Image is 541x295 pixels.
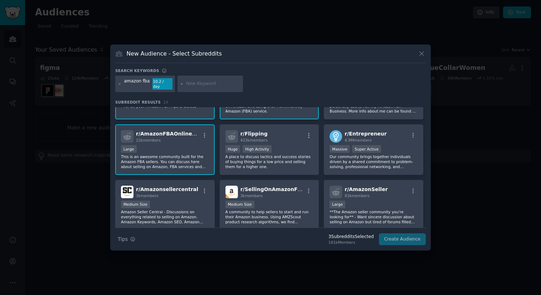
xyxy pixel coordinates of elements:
[118,235,128,243] span: Tips
[115,68,159,73] h3: Search keywords
[115,233,138,246] button: Tips
[330,201,345,208] div: Large
[345,186,388,192] span: r/ AmazonSeller
[240,194,263,198] span: 3k members
[121,154,209,169] p: This is an awesome community built for the Amazon FBA sellers. You can discuss here about selling...
[330,209,418,224] p: **The Amazon seller community you're looking for** - Want sincere discussion about selling on Ama...
[225,201,254,208] div: Medium Size
[225,145,240,153] div: Huge
[124,78,150,90] div: amazon fba
[330,154,418,169] p: Our community brings together individuals driven by a shared commitment to problem-solving, profe...
[121,145,137,153] div: Large
[240,138,268,142] span: 433k members
[163,100,168,104] span: 19
[345,138,372,142] span: 4.9M members
[121,186,133,198] img: Amazonsellercentral
[127,50,222,57] h3: New Audience - Select Subreddits
[225,186,238,198] img: SellingOnAmazonFBA
[345,131,386,137] span: r/ Entrepreneur
[328,234,374,240] div: 3 Subreddit s Selected
[240,131,268,137] span: r/ Flipping
[330,130,342,143] img: Entrepreneur
[136,138,161,142] span: 22k members
[121,209,209,224] p: Amazon Seller Central - Discussions on everything related to selling on Amazon. Amazon Keywords, ...
[330,145,350,153] div: Massive
[240,186,306,192] span: r/ SellingOnAmazonFBA
[352,145,381,153] div: Super Active
[121,201,150,208] div: Medium Size
[136,194,159,198] span: 3k members
[136,131,209,137] span: r/ AmazonFBAOnlineRetail
[243,145,272,153] div: High Activity
[115,100,161,105] span: Subreddit Results
[152,78,172,90] div: 10.2 / day
[225,154,313,169] p: A place to discuss tactics and success stories of buying things for a low price and selling them ...
[186,81,240,87] input: New Keyword
[225,209,313,224] p: A community to help sellers to start and run their Amazon business. Using AMZScout product resear...
[328,240,374,245] div: 181k Members
[136,186,198,192] span: r/ Amazonsellercentral
[345,194,369,198] span: 83k members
